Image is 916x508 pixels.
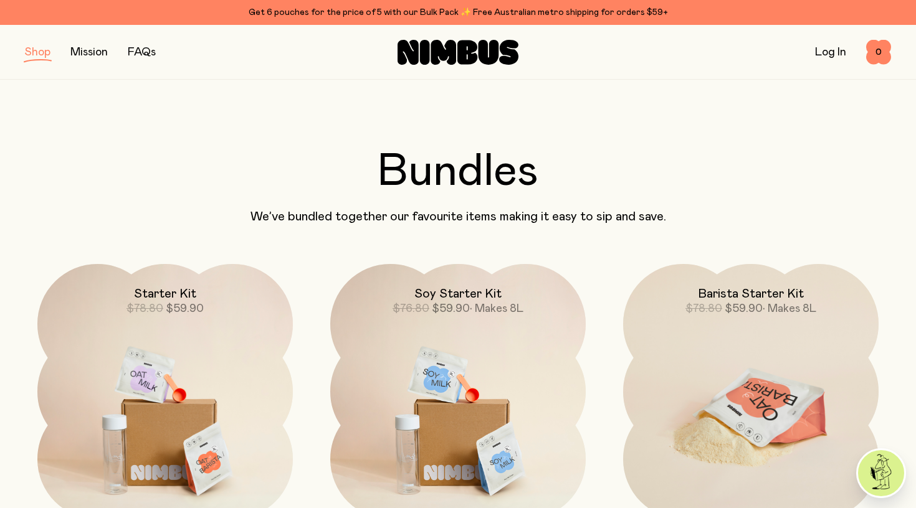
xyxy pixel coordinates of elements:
h2: Bundles [25,149,891,194]
div: Get 6 pouches for the price of 5 with our Bulk Pack ✨ Free Australian metro shipping for orders $59+ [25,5,891,20]
h2: Soy Starter Kit [414,286,502,301]
span: $78.80 [685,303,722,314]
a: Log In [815,47,846,58]
span: $59.90 [166,303,204,314]
span: $78.80 [126,303,163,314]
span: • Makes 8L [470,303,523,314]
span: • Makes 8L [763,303,816,314]
button: 0 [866,40,891,65]
p: We’ve bundled together our favourite items making it easy to sip and save. [25,209,891,224]
a: FAQs [128,47,156,58]
span: $59.90 [725,303,763,314]
h2: Starter Kit [134,286,196,301]
span: $59.90 [432,303,470,314]
h2: Barista Starter Kit [698,286,804,301]
img: agent [858,450,904,496]
a: Mission [70,47,108,58]
span: $76.80 [393,303,429,314]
